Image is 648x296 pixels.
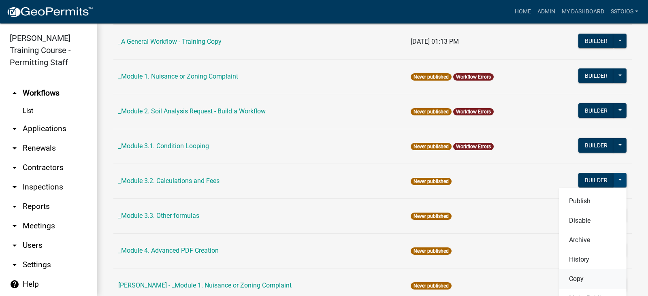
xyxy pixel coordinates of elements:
a: _Module 3.3. Other formulas [118,212,199,219]
a: [PERSON_NAME] - _Module 1. Nuisance or Zoning Complaint [118,281,292,289]
a: Workflow Errors [456,109,491,115]
span: Never published [411,143,452,150]
button: Builder [578,103,614,118]
i: arrow_drop_down [10,202,19,211]
button: Builder [578,34,614,48]
span: Never published [411,247,452,255]
span: Never published [411,282,452,290]
button: Publish [559,192,627,211]
i: arrow_drop_down [10,221,19,231]
span: [DATE] 01:13 PM [411,38,459,45]
button: Disable [559,211,627,230]
i: arrow_drop_down [10,260,19,270]
button: Archive [559,230,627,250]
button: Builder [578,173,614,187]
a: _Module 4. Advanced PDF Creation [118,247,219,254]
i: arrow_drop_down [10,182,19,192]
i: arrow_drop_down [10,124,19,134]
a: _Module 3.2. Calculations and Fees [118,177,220,185]
a: _Module 1. Nuisance or Zoning Complaint [118,72,238,80]
button: Builder [578,68,614,83]
a: Workflow Errors [456,144,491,149]
span: Never published [411,178,452,185]
a: sstoios [607,4,642,19]
i: arrow_drop_down [10,143,19,153]
span: Never published [411,73,452,81]
a: Admin [534,4,558,19]
a: _A General Workflow - Training Copy [118,38,222,45]
button: History [559,250,627,269]
i: help [10,279,19,289]
span: Never published [411,213,452,220]
a: Workflow Errors [456,74,491,80]
span: Never published [411,108,452,115]
i: arrow_drop_down [10,163,19,172]
a: My Dashboard [558,4,607,19]
a: Home [512,4,534,19]
a: _Module 3.1. Condition Looping [118,142,209,150]
i: arrow_drop_up [10,88,19,98]
i: arrow_drop_down [10,241,19,250]
button: Copy [559,269,627,289]
a: _Module 2. Soil Analysis Request - Build a Workflow [118,107,266,115]
button: Builder [578,138,614,153]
